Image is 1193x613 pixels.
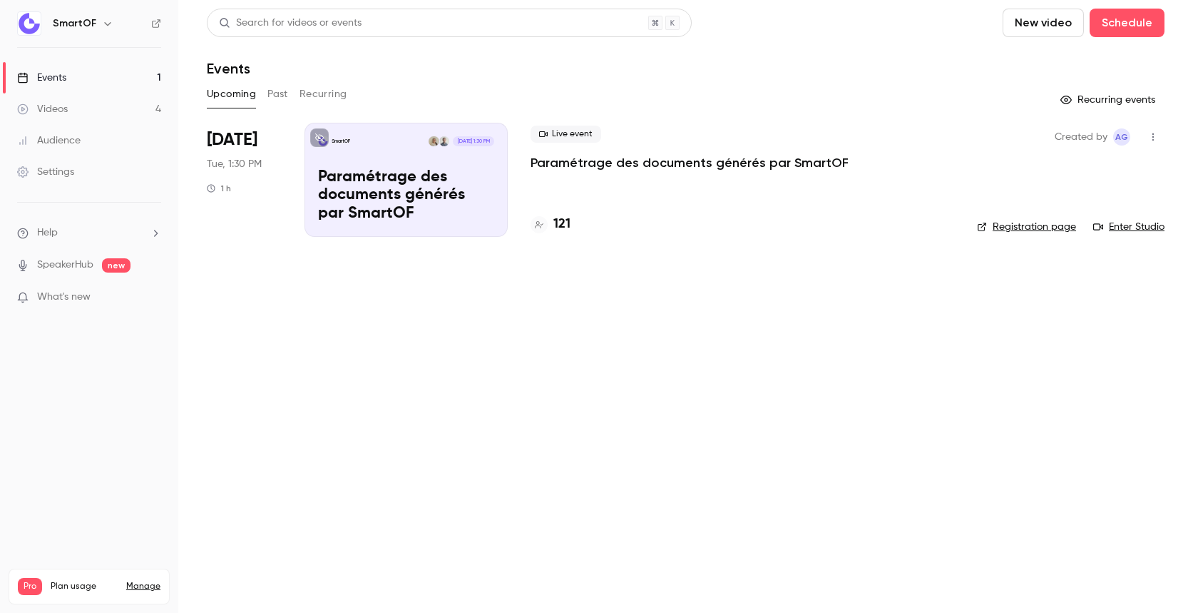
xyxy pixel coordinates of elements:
a: Paramétrage des documents générés par SmartOF [531,154,849,171]
button: New video [1003,9,1084,37]
div: 1 h [207,183,231,194]
span: Help [37,226,58,240]
a: SpeakerHub [37,258,93,273]
a: Paramétrage des documents générés par SmartOFSmartOFBarnabé ChauvinAnaïs Granger[DATE] 1:30 PMPar... [304,123,508,237]
a: Manage [126,581,160,592]
button: Upcoming [207,83,256,106]
img: SmartOF [18,12,41,35]
span: What's new [37,290,91,305]
img: Barnabé Chauvin [439,136,449,146]
a: Enter Studio [1093,220,1164,234]
h4: 121 [553,215,570,234]
button: Recurring [299,83,347,106]
span: Plan usage [51,581,118,592]
div: Videos [17,102,68,116]
button: Schedule [1090,9,1164,37]
div: Settings [17,165,74,179]
div: Audience [17,133,81,148]
span: new [102,258,130,273]
div: Sep 30 Tue, 1:30 PM (Europe/Paris) [207,123,282,237]
span: AG [1115,128,1128,146]
button: Recurring events [1054,88,1164,111]
a: Registration page [977,220,1076,234]
h1: Events [207,60,250,77]
span: Pro [18,578,42,595]
span: [DATE] 1:30 PM [453,136,493,146]
li: help-dropdown-opener [17,226,161,240]
span: [DATE] [207,128,257,151]
p: SmartOF [332,138,350,145]
span: Anais Granger [1113,128,1130,146]
img: Anaïs Granger [429,136,439,146]
a: 121 [531,215,570,234]
div: Search for videos or events [219,16,362,31]
div: Events [17,71,66,85]
h6: SmartOF [53,16,96,31]
button: Past [267,83,288,106]
span: Tue, 1:30 PM [207,157,262,171]
span: Live event [531,126,601,143]
span: Created by [1055,128,1107,146]
p: Paramétrage des documents générés par SmartOF [318,168,494,223]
